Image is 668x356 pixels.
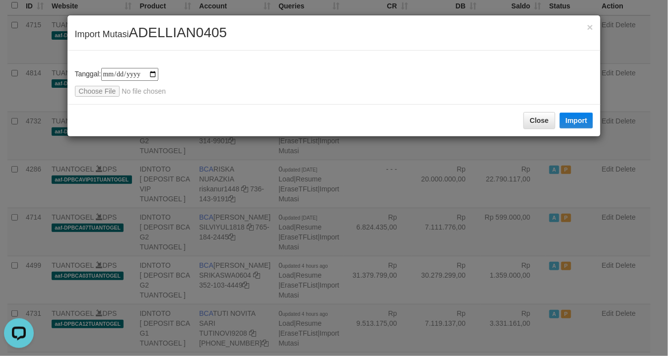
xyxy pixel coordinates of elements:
[587,22,593,32] button: Close
[524,112,555,129] button: Close
[587,21,593,33] span: ×
[4,4,34,34] button: Open LiveChat chat widget
[560,113,594,128] button: Import
[75,68,594,97] div: Tanggal:
[129,25,227,40] span: ADELLIAN0405
[75,29,227,39] span: Import Mutasi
